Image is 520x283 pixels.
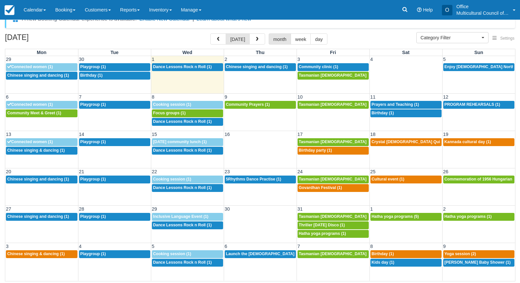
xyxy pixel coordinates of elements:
[225,250,296,258] a: Launch the [DEMOGRAPHIC_DATA] Register Tasmania Chapter. (2)
[443,206,447,212] span: 2
[80,177,106,181] span: Playgroup (1)
[5,33,88,46] h2: [DATE]
[152,213,223,221] a: Inclusive Language Event (1)
[299,148,332,153] span: Birthday party (1)
[7,102,53,107] span: Connected women (1)
[226,102,270,107] span: Community Prayers (1)
[298,176,369,183] a: Tasmanian [DEMOGRAPHIC_DATA] Association -Weekly Praying (1)
[298,147,369,155] a: Birthday party (1)
[489,34,518,43] button: Settings
[370,138,442,146] a: Crystal [DEMOGRAPHIC_DATA] Quiz night (2)
[79,72,150,80] a: Birthday (1)
[5,244,9,249] span: 3
[7,73,69,78] span: Chinese singing and dancing (1)
[269,33,291,45] button: month
[443,169,449,174] span: 26
[299,140,428,144] span: Tasmanian [DEMOGRAPHIC_DATA] Association -Weekly Praying (1)
[5,5,14,15] img: checkfront-main-nav-mini-logo.png
[78,169,85,174] span: 21
[442,5,452,15] div: O
[443,250,515,258] a: Yoga session (2)
[310,33,327,45] button: day
[291,33,311,45] button: week
[299,65,338,69] span: Community clinic (1)
[417,8,422,12] i: Help
[298,221,369,229] a: Thriller [DATE] Disco (1)
[152,63,223,71] a: Dance Lessons Rock n Roll (1)
[370,109,442,117] a: Birthday (1)
[6,109,77,117] a: Community Meet & Greet (1)
[370,250,442,258] a: Birthday (1)
[445,214,492,219] span: Hatha yoga programs (1)
[443,57,447,62] span: 5
[226,65,288,69] span: Chinese singing and dancing (1)
[78,132,85,137] span: 14
[224,132,231,137] span: 16
[6,213,77,221] a: Chinese singing and dancing (1)
[299,102,428,107] span: Tasmanian [DEMOGRAPHIC_DATA] Association -Weekly Praying (1)
[370,101,442,109] a: Prayers and Teaching (1)
[370,94,376,100] span: 11
[153,177,191,181] span: Cooking session (1)
[370,206,374,212] span: 1
[298,213,369,221] a: Tasmanian [DEMOGRAPHIC_DATA] Association -Weekly Praying (1)
[372,102,419,107] span: Prayers and Teaching (1)
[79,176,150,183] a: Playgroup (1)
[456,10,509,16] p: Multicultural Council of [GEOGRAPHIC_DATA]
[152,259,223,267] a: Dance Lessons Rock n Roll (1)
[298,138,369,146] a: Tasmanian [DEMOGRAPHIC_DATA] Association -Weekly Praying (1)
[152,221,223,229] a: Dance Lessons Rock n Roll (1)
[445,140,491,144] span: Kannada cultural day (1)
[78,206,85,212] span: 28
[5,169,12,174] span: 20
[7,252,65,256] span: Chinese singing & dancing (1)
[443,259,515,267] a: [PERSON_NAME] Baby Shower (1)
[5,132,12,137] span: 13
[153,214,209,219] span: Inclusive Language Event (1)
[224,57,228,62] span: 2
[298,101,369,109] a: Tasmanian [DEMOGRAPHIC_DATA] Association -Weekly Praying (1)
[224,94,228,100] span: 9
[443,132,449,137] span: 19
[153,252,191,256] span: Cooking session (1)
[370,169,376,174] span: 25
[299,73,428,78] span: Tasmanian [DEMOGRAPHIC_DATA] Association -Weekly Praying (1)
[153,185,212,190] span: Dance Lessons Rock n Roll (1)
[6,63,77,71] a: Connected women (1)
[297,169,303,174] span: 24
[6,138,77,146] a: Connected women (1)
[370,259,442,267] a: Kids day (1)
[370,244,374,249] span: 8
[6,250,77,258] a: Chinese singing & dancing (1)
[225,176,296,183] a: 5Rhythms Dance Practise (1)
[225,63,296,71] a: Chinese singing and dancing (1)
[7,177,69,181] span: Chinese singing and dancing (1)
[79,101,150,109] a: Playgroup (1)
[151,94,155,100] span: 8
[443,63,515,71] a: Enjoy [DEMOGRAPHIC_DATA] North service (3)
[182,50,192,55] span: Wed
[500,36,514,41] span: Settings
[153,148,212,153] span: Dance Lessons Rock n Roll (1)
[224,244,228,249] span: 6
[443,138,515,146] a: Kannada cultural day (1)
[445,102,500,107] span: PROGRAM REHEARSALS (1)
[224,169,231,174] span: 23
[152,101,223,109] a: Cooking session (1)
[299,185,342,190] span: Govardhan Festival (1)
[152,118,223,126] a: Dance Lessons Rock n Roll (1)
[80,140,106,144] span: Playgroup (1)
[80,252,106,256] span: Playgroup (1)
[443,94,449,100] span: 12
[372,140,459,144] span: Crystal [DEMOGRAPHIC_DATA] Quiz night (2)
[299,214,428,219] span: Tasmanian [DEMOGRAPHIC_DATA] Association -Weekly Praying (1)
[152,250,223,258] a: Cooking session (1)
[151,57,155,62] span: 1
[5,206,12,212] span: 27
[7,140,53,144] span: Connected women (1)
[151,132,158,137] span: 15
[79,250,150,258] a: Playgroup (1)
[443,244,447,249] span: 9
[78,94,82,100] span: 7
[153,119,212,124] span: Dance Lessons Rock n Roll (1)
